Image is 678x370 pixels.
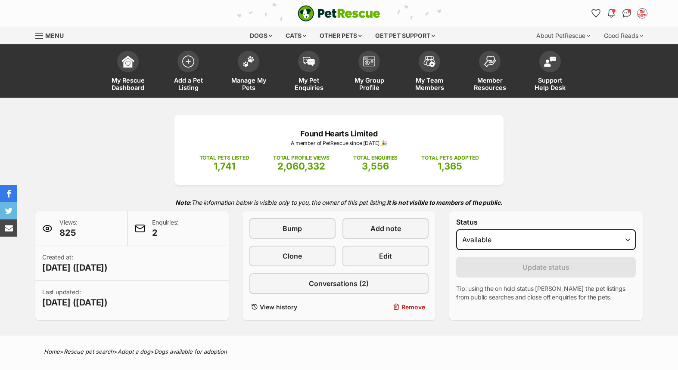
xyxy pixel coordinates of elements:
span: Clone [283,251,302,261]
img: chat-41dd97257d64d25036548639549fe6c8038ab92f7586957e7f3b1b290dea8141.svg [622,9,631,18]
span: My Rescue Dashboard [109,77,147,91]
p: TOTAL PETS LISTED [199,154,249,162]
span: Menu [45,32,64,39]
span: My Pet Enquiries [289,77,328,91]
img: member-resources-icon-8e73f808a243e03378d46382f2149f9095a855e16c252ad45f914b54edf8863c.svg [484,55,496,67]
p: A member of PetRescue since [DATE] 🎉 [187,139,491,147]
a: Edit [342,246,429,266]
p: Last updated: [42,288,108,308]
span: View history [260,302,297,311]
span: 1,741 [214,160,235,172]
p: TOTAL PROFILE VIEWS [273,154,330,162]
span: My Team Members [410,77,449,91]
button: Notifications [604,6,618,20]
span: Bump [283,223,302,234]
img: pet-enquiries-icon-7e3ad2cf08bfb03b45e93fb7055b45f3efa6380592205ae92323e6603595dc1f.svg [303,57,315,66]
a: Clone [249,246,336,266]
span: 3,556 [362,160,389,172]
a: My Group Profile [339,46,399,98]
p: Enquiries: [152,218,178,239]
img: notifications-46538b983faf8c2785f20acdc204bb7945ddae34d4c08c2a6579f10ce5e182be.svg [608,9,615,18]
a: My Pet Enquiries [279,46,339,98]
a: Member Resources [460,46,520,98]
ul: Account quick links [589,6,649,20]
strong: It is not visible to members of the public. [387,199,503,206]
button: Update status [456,257,636,277]
img: group-profile-icon-3fa3cf56718a62981997c0bc7e787c4b2cf8bcc04b72c1350f741eb67cf2f40e.svg [363,56,375,67]
a: Manage My Pets [218,46,279,98]
a: Conversations [620,6,634,20]
span: 2,060,332 [277,160,325,172]
a: Adopt a dog [118,348,150,355]
a: Menu [35,27,70,43]
a: My Rescue Dashboard [98,46,158,98]
label: Status [456,218,636,226]
span: Support Help Desk [531,77,569,91]
p: Created at: [42,253,108,274]
img: add-pet-listing-icon-0afa8454b4691262ce3f59096e99ab1cd57d4a30225e0717b998d2c9b9846f56.svg [182,55,194,68]
a: PetRescue [298,5,380,22]
a: Conversations (2) [249,273,429,294]
span: Member Resources [470,77,509,91]
span: Remove [401,302,425,311]
span: Update status [522,262,569,272]
a: Home [44,348,60,355]
span: 825 [59,227,78,239]
p: Views: [59,218,78,239]
button: Remove [342,301,429,313]
a: Rescue pet search [64,348,114,355]
span: [DATE] ([DATE]) [42,296,108,308]
p: Found Hearts Limited [187,128,491,139]
img: manage-my-pets-icon-02211641906a0b7f246fdf0571729dbe1e7629f14944591b6c1af311fb30b64b.svg [243,56,255,67]
img: VIC Dogs profile pic [638,9,647,18]
a: Dogs available for adoption [154,348,227,355]
span: Edit [379,251,392,261]
a: My Team Members [399,46,460,98]
strong: Note: [175,199,191,206]
p: TOTAL PETS ADOPTED [421,154,479,162]
a: Add note [342,218,429,239]
a: Bump [249,218,336,239]
button: My account [635,6,649,20]
span: Add a Pet Listing [169,77,208,91]
span: My Group Profile [350,77,389,91]
div: About PetRescue [530,27,596,44]
div: Other pets [314,27,368,44]
div: > > > [22,348,656,355]
img: team-members-icon-5396bd8760b3fe7c0b43da4ab00e1e3bb1a5d9ba89233759b79545d2d3fc5d0d.svg [423,56,435,67]
div: Good Reads [598,27,649,44]
a: Support Help Desk [520,46,580,98]
div: Dogs [244,27,278,44]
p: The information below is visible only to you, the owner of this pet listing. [35,194,643,211]
span: [DATE] ([DATE]) [42,262,108,274]
span: Manage My Pets [229,77,268,91]
span: 2 [152,227,178,239]
span: Conversations (2) [309,278,369,289]
a: View history [249,301,336,313]
a: Favourites [589,6,603,20]
span: 1,365 [438,160,462,172]
a: Add a Pet Listing [158,46,218,98]
div: Get pet support [369,27,441,44]
span: Add note [370,223,401,234]
p: TOTAL ENQUIRIES [353,154,398,162]
p: Tip: using the on hold status [PERSON_NAME] the pet listings from public searches and close off e... [456,284,636,302]
div: Cats [280,27,312,44]
img: help-desk-icon-fdf02630f3aa405de69fd3d07c3f3aa587a6932b1a1747fa1d2bba05be0121f9.svg [544,56,556,67]
img: dashboard-icon-eb2f2d2d3e046f16d808141f083e7271f6b2e854fb5c12c21221c1fb7104beca.svg [122,55,134,68]
img: logo-e224e6f780fb5917bec1dbf3a21bbac754714ae5b6737aabdf751b685950b380.svg [298,5,380,22]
